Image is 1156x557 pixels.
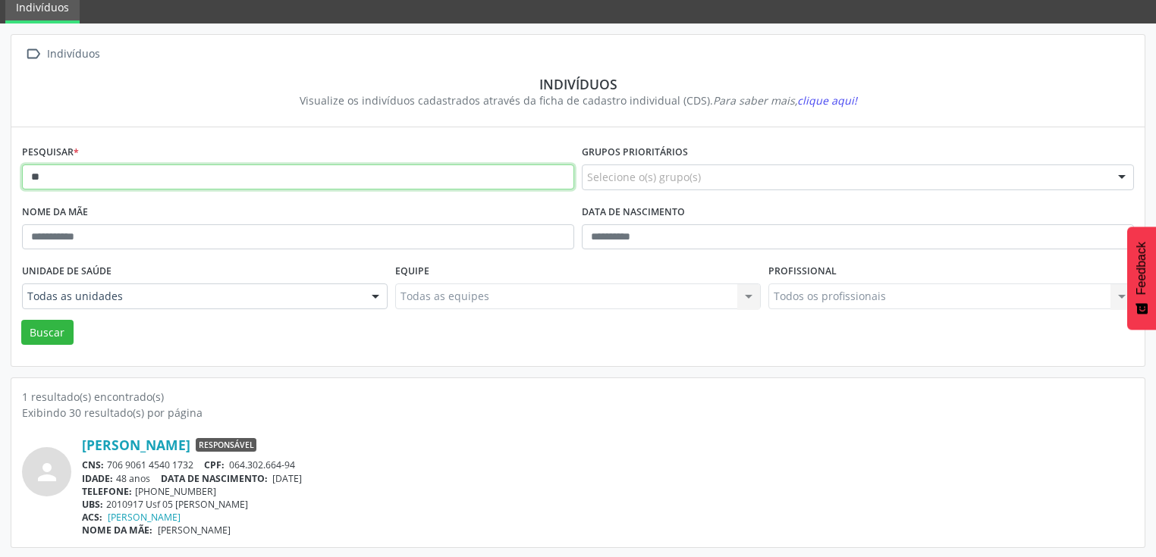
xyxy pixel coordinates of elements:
[22,389,1134,405] div: 1 resultado(s) encontrado(s)
[22,43,44,65] i: 
[44,43,102,65] div: Indivíduos
[587,169,701,185] span: Selecione o(s) grupo(s)
[204,458,225,471] span: CPF:
[22,141,79,164] label: Pesquisar
[1127,227,1156,330] button: Feedback - Mostrar pesquisa
[82,524,152,537] span: NOME DA MÃE:
[82,458,1134,471] div: 706 9061 4540 1732
[161,472,268,485] span: DATA DE NASCIMENTO:
[82,472,113,485] span: IDADE:
[272,472,302,485] span: [DATE]
[797,93,857,108] span: clique aqui!
[33,92,1123,108] div: Visualize os indivíduos cadastrados através da ficha de cadastro individual (CDS).
[582,141,688,164] label: Grupos prioritários
[21,320,74,346] button: Buscar
[229,458,295,471] span: 064.302.664-94
[395,260,429,283] label: Equipe
[82,485,1134,498] div: [PHONE_NUMBER]
[82,498,1134,511] div: 2010917 Usf 05 [PERSON_NAME]
[22,260,112,283] label: Unidade de saúde
[33,458,61,486] i: person
[22,405,1134,421] div: Exibindo 30 resultado(s) por página
[82,458,104,471] span: CNS:
[713,93,857,108] i: Para saber mais,
[22,43,102,65] a:  Indivíduos
[768,260,837,283] label: Profissional
[22,201,88,224] label: Nome da mãe
[582,201,685,224] label: Data de nascimento
[108,511,181,524] a: [PERSON_NAME]
[158,524,231,537] span: [PERSON_NAME]
[33,76,1123,92] div: Indivíduos
[82,511,102,524] span: ACS:
[1135,242,1148,295] span: Feedback
[82,437,190,453] a: [PERSON_NAME]
[27,289,357,304] span: Todas as unidades
[196,438,256,452] span: Responsável
[82,498,103,511] span: UBS:
[82,485,132,498] span: TELEFONE:
[82,472,1134,485] div: 48 anos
